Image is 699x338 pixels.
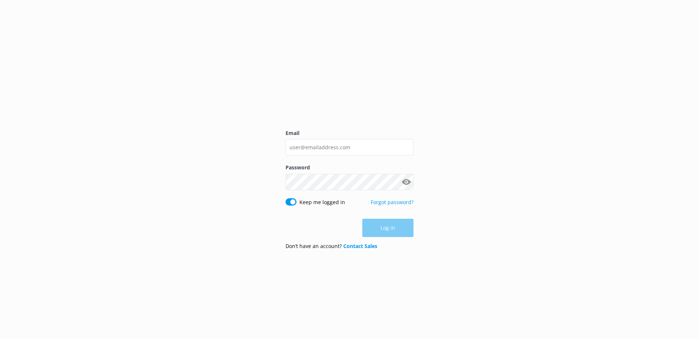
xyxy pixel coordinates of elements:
p: Don’t have an account? [286,242,377,250]
a: Forgot password? [371,199,413,206]
input: user@emailaddress.com [286,139,413,155]
label: Email [286,129,413,137]
label: Password [286,164,413,172]
a: Contact Sales [343,243,377,249]
button: Show password [399,174,413,189]
label: Keep me logged in [299,198,345,206]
